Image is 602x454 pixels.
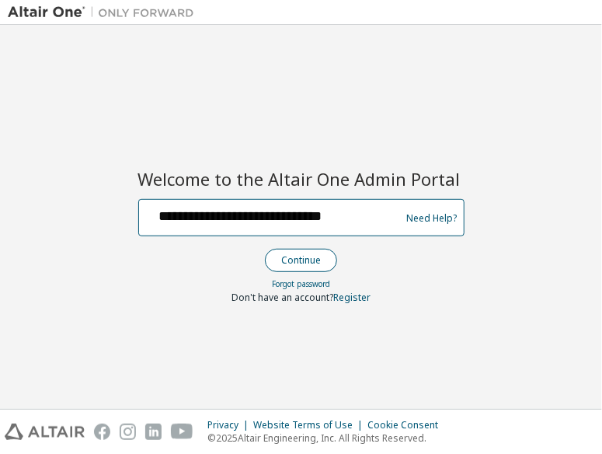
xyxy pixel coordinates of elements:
img: altair_logo.svg [5,424,85,440]
button: Continue [265,249,337,272]
p: © 2025 Altair Engineering, Inc. All Rights Reserved. [207,431,447,445]
div: Website Terms of Use [253,419,367,431]
span: Don't have an account? [231,291,333,304]
div: Privacy [207,419,253,431]
img: facebook.svg [94,424,110,440]
h2: Welcome to the Altair One Admin Portal [138,168,465,190]
a: Need Help? [407,218,458,218]
div: Cookie Consent [367,419,447,431]
a: Register [333,291,371,304]
img: linkedin.svg [145,424,162,440]
img: youtube.svg [171,424,193,440]
img: Altair One [8,5,202,20]
img: instagram.svg [120,424,136,440]
a: Forgot password [272,278,330,289]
